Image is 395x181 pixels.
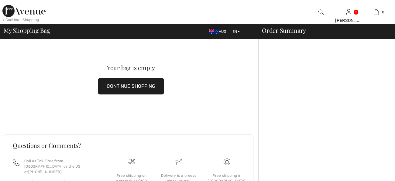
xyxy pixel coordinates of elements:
div: [PERSON_NAME] [335,17,362,24]
div: Your bag is empty [16,65,246,71]
img: Australian Dollar [209,29,219,34]
img: search the website [318,9,324,16]
img: Free shipping on orders over $180 [128,159,135,165]
img: Free shipping on orders over $180 [224,159,230,165]
a: [PHONE_NUMBER] [28,170,62,174]
span: My Shopping Bag [4,27,50,33]
p: Call us Toll-Free from [GEOGRAPHIC_DATA] or the US at [24,158,101,175]
img: 1ère Avenue [2,5,46,17]
span: 0 [382,9,384,15]
h3: Questions or Comments? [13,142,244,149]
div: < Continue Shopping [2,17,39,22]
span: EN [232,29,240,34]
span: AUD [209,29,229,34]
img: My Bag [374,9,379,16]
img: Delivery is a breeze since we pay the duties! [176,159,182,165]
a: 0 [363,9,390,16]
a: Sign In [346,9,351,15]
div: Order Summary [255,27,391,33]
button: CONTINUE SHOPPING [98,78,164,94]
img: My Info [346,9,351,16]
img: call [13,159,19,166]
